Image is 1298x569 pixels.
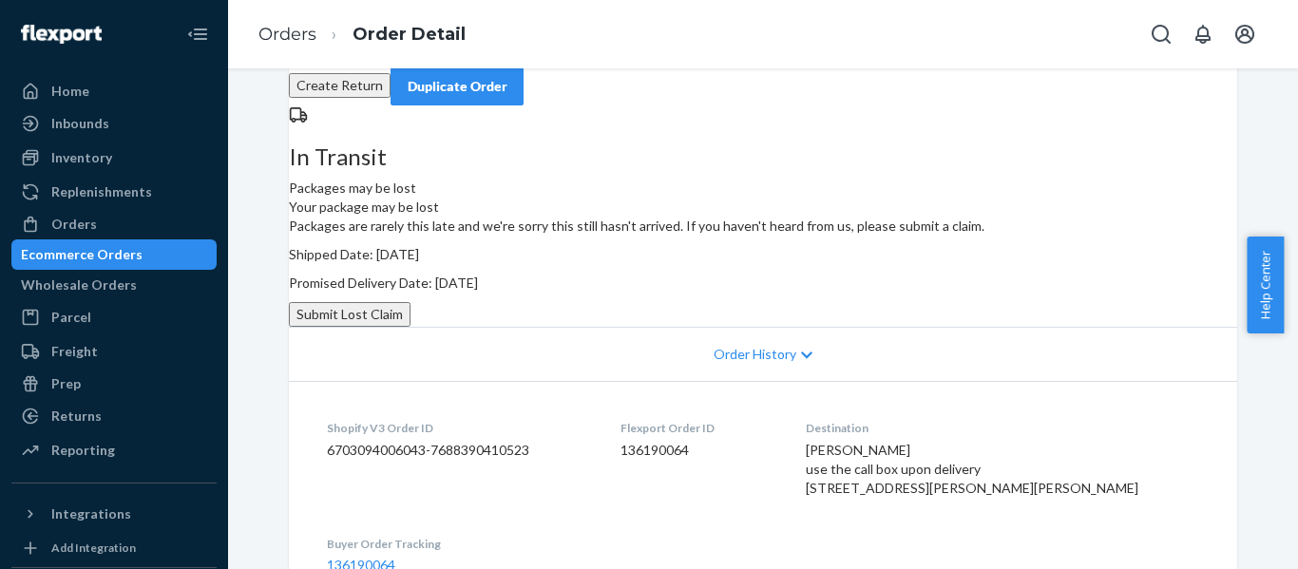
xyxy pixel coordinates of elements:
[51,148,112,167] div: Inventory
[51,407,102,426] div: Returns
[289,274,1237,293] p: Promised Delivery Date: [DATE]
[289,245,1237,264] p: Shipped Date: [DATE]
[51,540,136,556] div: Add Integration
[620,420,775,436] dt: Flexport Order ID
[11,76,217,106] a: Home
[327,536,590,552] dt: Buyer Order Tracking
[289,217,1237,236] p: Packages are rarely this late and we're sorry this still hasn't arrived. If you haven't heard fro...
[391,67,524,105] button: Duplicate Order
[21,25,102,44] img: Flexport logo
[179,15,217,53] button: Close Navigation
[51,308,91,327] div: Parcel
[243,7,481,63] ol: breadcrumbs
[11,142,217,173] a: Inventory
[51,342,98,361] div: Freight
[1142,15,1180,53] button: Open Search Box
[51,182,152,201] div: Replenishments
[11,435,217,465] a: Reporting
[51,82,89,101] div: Home
[51,504,131,523] div: Integrations
[11,336,217,367] a: Freight
[11,401,217,431] a: Returns
[289,302,410,327] button: Submit Lost Claim
[51,114,109,133] div: Inbounds
[11,239,217,270] a: Ecommerce Orders
[1247,237,1284,333] button: Help Center
[407,77,507,96] div: Duplicate Order
[51,441,115,460] div: Reporting
[258,24,316,45] a: Orders
[51,374,81,393] div: Prep
[11,270,217,300] a: Wholesale Orders
[289,73,391,98] button: Create Return
[289,144,1237,198] div: Packages may be lost
[1226,15,1264,53] button: Open account menu
[327,441,590,460] dd: 6703094006043-7688390410523
[11,302,217,332] a: Parcel
[11,537,217,560] a: Add Integration
[11,499,217,529] button: Integrations
[1184,15,1222,53] button: Open notifications
[21,245,143,264] div: Ecommerce Orders
[327,420,590,436] dt: Shopify V3 Order ID
[806,442,1138,496] span: [PERSON_NAME] use the call box upon delivery [STREET_ADDRESS][PERSON_NAME][PERSON_NAME]
[620,441,775,460] dd: 136190064
[11,108,217,139] a: Inbounds
[289,198,1237,217] header: Your package may be lost
[11,209,217,239] a: Orders
[51,215,97,234] div: Orders
[806,420,1199,436] dt: Destination
[289,144,1237,169] h3: In Transit
[11,177,217,207] a: Replenishments
[714,345,796,364] span: Order History
[11,369,217,399] a: Prep
[353,24,466,45] a: Order Detail
[21,275,137,294] div: Wholesale Orders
